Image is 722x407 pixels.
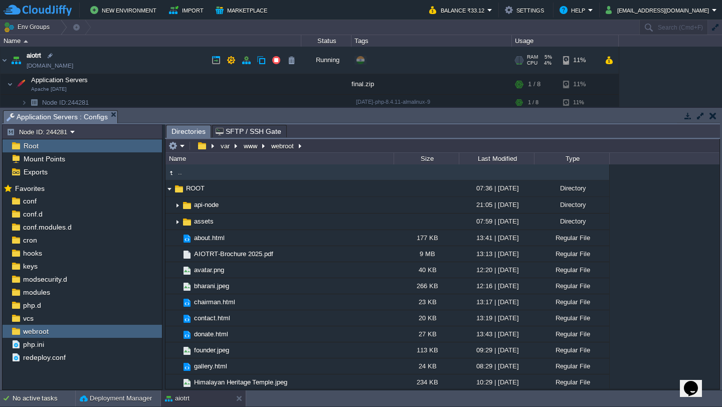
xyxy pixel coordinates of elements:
div: 113 KB [394,342,459,358]
div: Directory [534,197,609,213]
div: 11% [563,47,596,74]
div: Regular File [534,358,609,374]
img: AMDAwAAAACH5BAEAAAAALAAAAAABAAEAAAICRAEAOw== [173,374,182,390]
a: bharani.jpeg [193,282,231,290]
span: CPU [527,60,537,66]
img: AMDAwAAAACH5BAEAAAAALAAAAAABAAEAAAICRAEAOw== [182,217,193,228]
img: AMDAwAAAACH5BAEAAAAALAAAAAABAAEAAAICRAEAOw== [173,183,185,194]
span: assets [193,217,215,226]
img: AMDAwAAAACH5BAEAAAAALAAAAAABAAEAAAICRAEAOw== [9,47,23,74]
span: RAM [527,54,538,60]
a: php.ini [21,340,46,349]
button: Settings [505,4,547,16]
a: keys [21,262,39,271]
a: gallery.html [193,362,229,370]
div: 13:19 | [DATE] [459,310,534,326]
button: Deployment Manager [80,393,152,403]
div: 09:29 | [DATE] [459,342,534,358]
a: api-node [193,200,220,209]
div: 12:20 | [DATE] [459,262,534,278]
div: Tags [352,35,511,47]
div: 08:29 | [DATE] [459,358,534,374]
button: Import [169,4,207,16]
button: var [219,141,232,150]
div: 21:05 | [DATE] [459,197,534,213]
img: AMDAwAAAACH5BAEAAAAALAAAAAABAAEAAAICRAEAOw== [165,181,173,196]
span: modsecurity.d [21,275,69,284]
div: Regular File [534,262,609,278]
div: 1 / 8 [528,95,538,110]
div: Regular File [534,342,609,358]
button: Node ID: 244281 [7,127,70,136]
img: AMDAwAAAACH5BAEAAAAALAAAAAABAAEAAAICRAEAOw== [173,246,182,262]
div: 24 KB [394,358,459,374]
a: aiotrt [27,51,41,61]
a: contact.html [193,314,232,322]
button: Env Groups [4,20,53,34]
div: 13:43 | [DATE] [459,326,534,342]
span: 244281 [41,98,90,107]
button: New Environment [90,4,159,16]
img: AMDAwAAAACH5BAEAAAAALAAAAAABAAEAAAICRAEAOw== [165,167,176,178]
img: AMDAwAAAACH5BAEAAAAALAAAAAABAAEAAAICRAEAOw== [182,345,193,356]
a: Application ServersApache [DATE] [30,76,89,84]
img: AMDAwAAAACH5BAEAAAAALAAAAAABAAEAAAICRAEAOw== [182,249,193,260]
div: 11% [563,95,596,110]
span: avatar.png [193,266,226,274]
a: .. [176,168,184,176]
a: conf [21,196,38,206]
a: founder.jpeg [193,346,231,354]
div: 12:16 | [DATE] [459,278,534,294]
div: Regular File [534,230,609,246]
div: Name [166,153,394,164]
img: AMDAwAAAACH5BAEAAAAALAAAAAABAAEAAAICRAEAOw== [182,329,193,340]
span: Root [22,141,40,150]
img: AMDAwAAAACH5BAEAAAAALAAAAAABAAEAAAICRAEAOw== [173,342,182,358]
span: Favorites [13,184,46,193]
img: AMDAwAAAACH5BAEAAAAALAAAAAABAAEAAAICRAEAOw== [173,197,182,213]
div: 9 MB [394,246,459,262]
button: Help [560,4,588,16]
a: redeploy.conf [21,353,67,362]
div: Status [302,35,351,47]
div: Name [1,35,301,47]
img: AMDAwAAAACH5BAEAAAAALAAAAAABAAEAAAICRAEAOw== [14,74,28,94]
a: chairman.html [193,298,237,306]
img: AMDAwAAAACH5BAEAAAAALAAAAAABAAEAAAICRAEAOw== [182,377,193,388]
img: AMDAwAAAACH5BAEAAAAALAAAAAABAAEAAAICRAEAOw== [7,74,13,94]
span: 4% [541,60,552,66]
button: aiotrt [165,393,190,403]
button: webroot [270,141,296,150]
button: [EMAIL_ADDRESS][DOMAIN_NAME] [606,4,712,16]
span: Mount Points [22,154,67,163]
div: 11% [563,74,596,94]
a: conf.d [21,210,44,219]
div: 1 / 8 [528,74,540,94]
img: AMDAwAAAACH5BAEAAAAALAAAAAABAAEAAAICRAEAOw== [1,47,9,74]
div: Regular File [534,326,609,342]
span: 5% [542,54,552,60]
button: www [242,141,260,150]
img: AMDAwAAAACH5BAEAAAAALAAAAAABAAEAAAICRAEAOw== [182,233,193,244]
a: Node ID:244281 [41,98,90,107]
span: Node ID: [42,99,68,106]
div: final.zip [351,74,512,94]
span: Exports [22,167,49,176]
div: 13:17 | [DATE] [459,294,534,310]
div: 40 KB [394,262,459,278]
a: AIOTRT-Brochure 2025.pdf [193,250,275,258]
div: 20 KB [394,310,459,326]
span: Himalayan Heritage Temple.jpeg [193,378,289,386]
span: modules [21,288,52,297]
a: conf.modules.d [21,223,73,232]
